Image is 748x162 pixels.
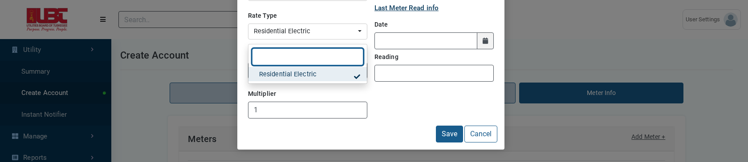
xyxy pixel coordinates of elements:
[374,3,494,13] legend: Last Meter Read info
[248,86,276,102] label: Multiplier
[248,24,367,40] button: Residential Electric
[248,8,277,24] label: Rate Type
[436,126,463,142] button: Save
[374,49,398,65] label: Reading
[254,27,356,36] div: Residential Electric
[252,48,363,65] input: Search
[464,126,497,142] button: Cancel
[374,17,388,32] label: Date
[259,70,317,79] span: Residential Electric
